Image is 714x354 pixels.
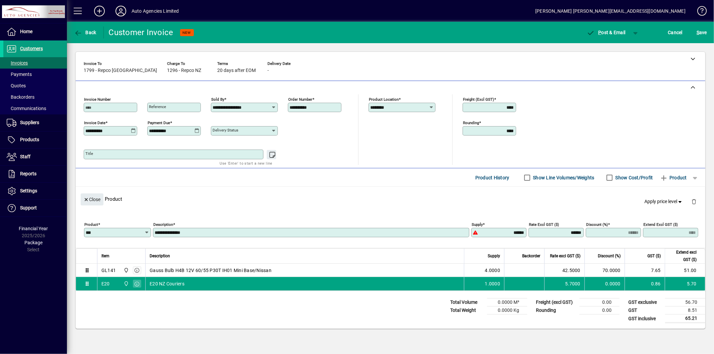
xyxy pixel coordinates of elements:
[20,29,32,34] span: Home
[20,46,43,51] span: Customers
[122,267,130,274] span: Rangiora
[148,120,170,125] mat-label: Payment due
[625,306,665,315] td: GST
[20,154,30,159] span: Staff
[625,264,665,277] td: 7.65
[150,267,271,274] span: Gauss Bulb H4B 12V 60/55 P30T IH01 Mini Base/Nissan
[599,30,602,35] span: P
[3,131,67,148] a: Products
[211,97,224,102] mat-label: Sold by
[584,277,625,290] td: 0.0000
[3,91,67,103] a: Backorders
[101,280,110,287] div: E20
[67,26,104,38] app-page-header-button: Back
[614,174,653,181] label: Show Cost/Profit
[76,187,705,211] div: Product
[645,198,684,205] span: Apply price level
[7,60,28,66] span: Invoices
[213,128,238,132] mat-label: Delivery status
[660,172,687,183] span: Product
[167,68,201,73] span: 1296 - Repco NZ
[529,222,559,227] mat-label: Rate excl GST ($)
[697,27,707,38] span: ave
[3,166,67,182] a: Reports
[84,97,111,102] mat-label: Invoice number
[475,172,509,183] span: Product History
[20,120,39,125] span: Suppliers
[122,280,130,287] span: Rangiora
[447,306,487,315] td: Total Weight
[669,249,697,263] span: Extend excl GST ($)
[579,298,620,306] td: 0.00
[598,252,621,260] span: Discount (%)
[150,252,170,260] span: Description
[522,252,540,260] span: Backorder
[472,222,483,227] mat-label: Supply
[153,222,173,227] mat-label: Description
[647,252,661,260] span: GST ($)
[643,222,678,227] mat-label: Extend excl GST ($)
[549,280,580,287] div: 5.7000
[20,171,36,176] span: Reports
[642,196,686,208] button: Apply price level
[3,114,67,131] a: Suppliers
[586,222,608,227] mat-label: Discount (%)
[3,23,67,40] a: Home
[665,306,705,315] td: 8.51
[587,30,626,35] span: ost & Email
[20,137,39,142] span: Products
[463,97,494,102] mat-label: Freight (excl GST)
[183,30,191,35] span: NEW
[665,277,705,290] td: 5.70
[625,298,665,306] td: GST exclusive
[84,222,98,227] mat-label: Product
[20,205,37,210] span: Support
[686,198,702,204] app-page-header-button: Delete
[463,120,479,125] mat-label: Rounding
[74,30,96,35] span: Back
[487,306,527,315] td: 0.0000 Kg
[488,252,500,260] span: Supply
[84,68,157,73] span: 1799 - Repco [GEOGRAPHIC_DATA]
[72,26,98,38] button: Back
[132,6,179,16] div: Auto Agencies Limited
[535,6,686,16] div: [PERSON_NAME] [PERSON_NAME][EMAIL_ADDRESS][DOMAIN_NAME]
[83,194,101,205] span: Close
[3,103,67,114] a: Communications
[3,183,67,199] a: Settings
[625,315,665,323] td: GST inclusive
[3,69,67,80] a: Payments
[89,5,110,17] button: Add
[668,27,683,38] span: Cancel
[697,30,699,35] span: S
[549,267,580,274] div: 42.5000
[533,306,579,315] td: Rounding
[487,298,527,306] td: 0.0000 M³
[583,26,629,38] button: Post & Email
[485,267,500,274] span: 4.0000
[81,193,103,205] button: Close
[3,57,67,69] a: Invoices
[533,298,579,306] td: Freight (excl GST)
[665,298,705,306] td: 56.70
[665,264,705,277] td: 51.00
[3,80,67,91] a: Quotes
[3,149,67,165] a: Staff
[267,68,269,73] span: -
[625,277,665,290] td: 0.86
[7,106,46,111] span: Communications
[109,27,173,38] div: Customer Invoice
[79,196,105,202] app-page-header-button: Close
[19,226,48,231] span: Financial Year
[149,104,166,109] mat-label: Reference
[485,280,500,287] span: 1.0000
[447,298,487,306] td: Total Volume
[692,1,706,23] a: Knowledge Base
[84,120,105,125] mat-label: Invoice date
[7,83,26,88] span: Quotes
[532,174,594,181] label: Show Line Volumes/Weights
[666,26,685,38] button: Cancel
[695,26,709,38] button: Save
[20,188,37,193] span: Settings
[24,240,43,245] span: Package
